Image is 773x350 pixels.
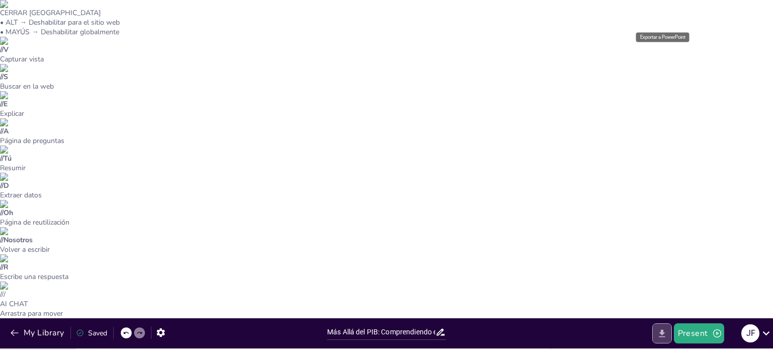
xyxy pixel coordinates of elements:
[674,323,724,343] button: Present
[4,181,9,190] font: D
[652,323,672,343] button: Export to PowerPoint
[4,72,8,82] font: S
[4,126,9,136] font: A
[327,325,435,339] input: Insert title
[4,290,6,299] font: /
[4,208,13,218] font: Oh
[8,325,68,341] button: My Library
[4,154,12,163] font: Tú
[4,262,9,272] font: R
[741,324,759,342] div: J F
[4,45,9,54] font: V
[4,235,33,245] font: Nosotros
[76,328,107,338] div: Saved
[741,323,759,343] button: J F
[4,99,8,109] font: E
